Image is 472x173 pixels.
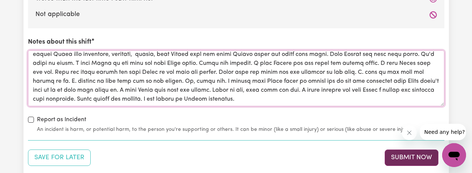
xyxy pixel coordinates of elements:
button: Save your job report [28,150,91,166]
label: Not applicable [35,10,437,19]
iframe: Nachricht schließen [402,125,417,140]
small: An incident is harm, or potential harm, to the person you're supporting or others. It can be mino... [37,126,444,133]
iframe: Nachricht vom Unternehmen [420,124,466,140]
label: Notes about this shift [28,37,91,47]
button: Submit your job report [385,150,438,166]
textarea: Lorem ips do sit ametcon adipisc el sed doeius. Tempo inci, ut labor etdo. Magna al enimadm veni ... [28,50,444,106]
label: Report as Incident [37,115,86,124]
iframe: Schaltfläche zum Öffnen des Messaging-Fensters [442,143,466,167]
